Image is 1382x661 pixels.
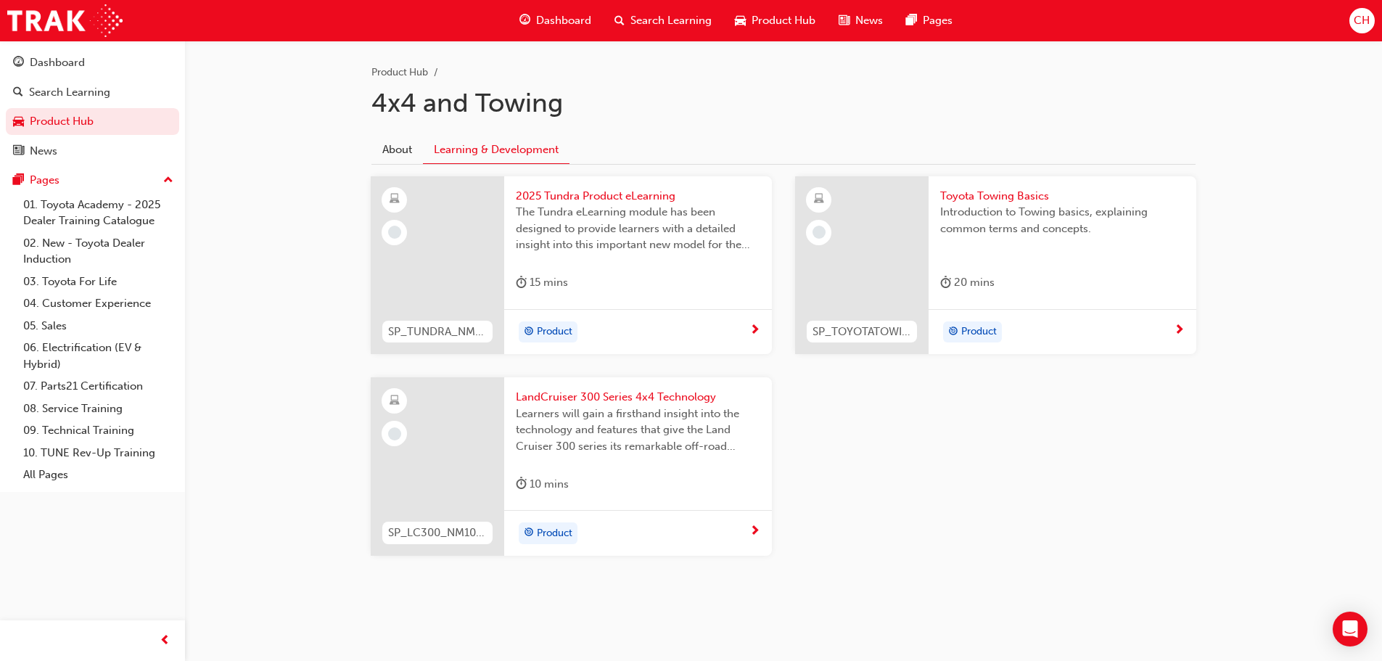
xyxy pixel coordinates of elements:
img: Trak [7,4,123,37]
span: SP_LC300_NM1021_VD3 [388,525,487,541]
div: Dashboard [30,54,85,71]
a: 03. Toyota For Life [17,271,179,293]
span: target-icon [524,524,534,543]
div: Pages [30,172,59,189]
span: learningRecordVerb_NONE-icon [388,427,401,440]
div: News [30,143,57,160]
span: car-icon [735,12,746,30]
a: pages-iconPages [894,6,964,36]
span: learningResourceType_ELEARNING-icon [814,190,824,209]
span: news-icon [839,12,850,30]
span: Search Learning [630,12,712,29]
span: next-icon [749,324,760,337]
span: duration-icon [940,274,951,292]
a: 07. Parts21 Certification [17,375,179,398]
span: next-icon [1174,324,1185,337]
span: learningResourceType_ELEARNING-icon [390,392,400,411]
a: About [371,136,423,163]
span: The Tundra eLearning module has been designed to provide learners with a detailed insight into th... [516,204,760,253]
button: CH [1349,8,1375,33]
span: search-icon [13,86,23,99]
a: All Pages [17,464,179,486]
a: Product Hub [371,66,428,78]
button: Pages [6,167,179,194]
span: Product [537,525,572,542]
span: learningRecordVerb_NONE-icon [388,226,401,239]
span: pages-icon [906,12,917,30]
a: guage-iconDashboard [508,6,603,36]
span: Toyota Towing Basics [940,188,1185,205]
button: DashboardSearch LearningProduct HubNews [6,46,179,167]
span: news-icon [13,145,24,158]
span: learningRecordVerb_NONE-icon [813,226,826,239]
a: 04. Customer Experience [17,292,179,315]
a: Product Hub [6,108,179,135]
div: 10 mins [516,475,569,493]
a: news-iconNews [827,6,894,36]
span: learningResourceType_ELEARNING-icon [390,190,400,209]
div: 20 mins [940,274,995,292]
span: Product [961,324,997,340]
a: Learning & Development [423,136,569,164]
a: 01. Toyota Academy - 2025 Dealer Training Catalogue [17,194,179,232]
a: car-iconProduct Hub [723,6,827,36]
span: target-icon [524,323,534,342]
span: Dashboard [536,12,591,29]
span: target-icon [948,323,958,342]
span: duration-icon [516,274,527,292]
span: Introduction to Towing basics, explaining common terms and concepts. [940,204,1185,237]
div: Open Intercom Messenger [1333,612,1367,646]
a: 10. TUNE Rev-Up Training [17,442,179,464]
a: 08. Service Training [17,398,179,420]
a: SP_TUNDRA_NM0924_EL2025 Tundra Product eLearningThe Tundra eLearning module has been designed to ... [371,176,772,355]
a: 05. Sales [17,315,179,337]
span: pages-icon [13,174,24,187]
span: search-icon [614,12,625,30]
span: Product Hub [752,12,815,29]
a: SP_TOYOTATOWING_0424Toyota Towing BasicsIntroduction to Towing basics, explaining common terms an... [795,176,1196,355]
span: duration-icon [516,475,527,493]
span: next-icon [749,525,760,538]
span: LandCruiser 300 Series 4x4 Technology [516,389,760,406]
span: car-icon [13,115,24,128]
div: Search Learning [29,84,110,101]
span: guage-icon [519,12,530,30]
h1: 4x4 and Towing [371,87,1196,119]
span: CH [1354,12,1370,29]
a: search-iconSearch Learning [603,6,723,36]
a: News [6,138,179,165]
span: SP_TOYOTATOWING_0424 [813,324,911,340]
span: Learners will gain a firsthand insight into the technology and features that give the Land Cruise... [516,406,760,455]
a: Dashboard [6,49,179,76]
a: 09. Technical Training [17,419,179,442]
a: 06. Electrification (EV & Hybrid) [17,337,179,375]
span: guage-icon [13,57,24,70]
div: 15 mins [516,274,568,292]
a: Search Learning [6,79,179,106]
span: prev-icon [160,632,170,650]
span: News [855,12,883,29]
a: 02. New - Toyota Dealer Induction [17,232,179,271]
span: Product [537,324,572,340]
a: SP_LC300_NM1021_VD3LandCruiser 300 Series 4x4 TechnologyLearners will gain a firsthand insight in... [371,377,772,556]
span: 2025 Tundra Product eLearning [516,188,760,205]
span: SP_TUNDRA_NM0924_EL [388,324,487,340]
span: up-icon [163,171,173,190]
span: Pages [923,12,953,29]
